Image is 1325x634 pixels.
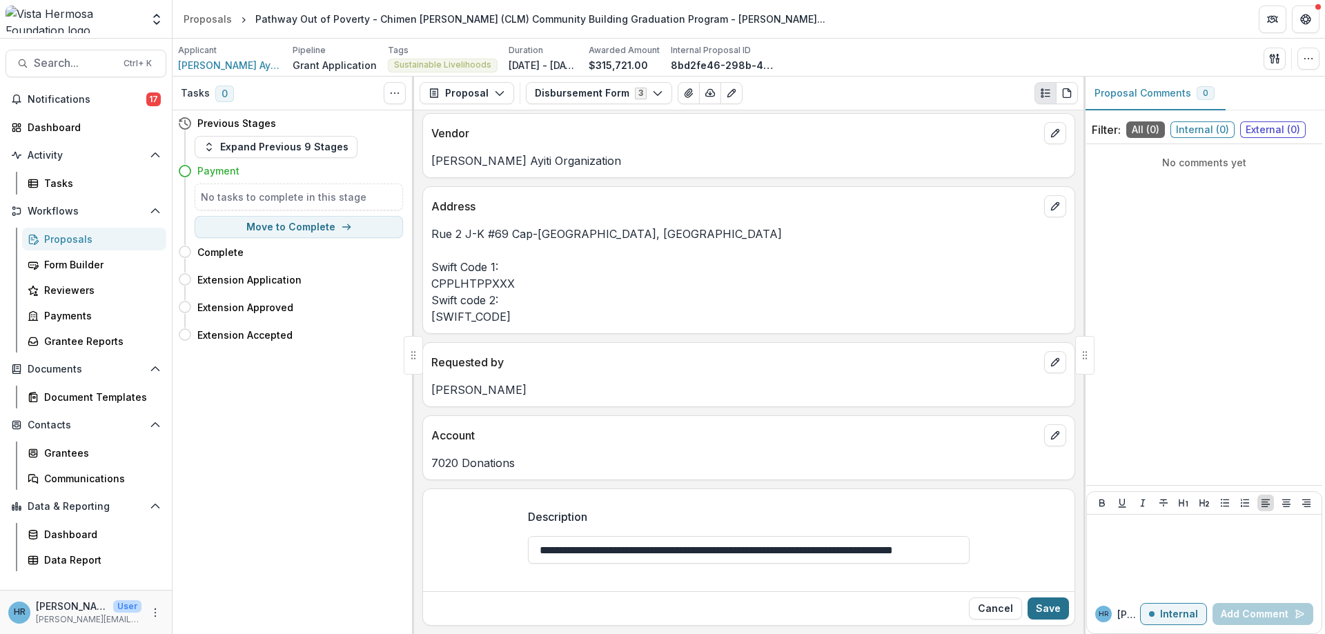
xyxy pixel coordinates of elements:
[969,597,1022,620] button: Close
[509,58,578,72] p: [DATE] - [DATE]
[1257,495,1274,511] button: Align Left
[44,446,155,460] div: Grantees
[528,508,587,525] p: Description
[6,200,166,222] button: Open Workflows
[1135,495,1151,511] button: Italicize
[44,257,155,272] div: Form Builder
[1140,603,1207,625] button: Internal
[431,455,1066,471] p: 7020 Donations
[1056,82,1078,104] button: PDF view
[589,58,648,72] p: $315,721.00
[36,613,141,626] p: [PERSON_NAME][EMAIL_ADDRESS][DOMAIN_NAME]
[1203,88,1208,98] span: 0
[394,60,491,70] span: Sustainable Livelihoods
[388,44,409,57] p: Tags
[201,190,397,204] h5: No tasks to complete in this stage
[178,9,237,29] a: Proposals
[6,88,166,110] button: Notifications17
[184,12,232,26] div: Proposals
[1044,351,1066,373] button: edit
[34,57,115,70] span: Search...
[197,300,293,315] h4: Extension Approved
[197,273,302,287] h4: Extension Application
[44,232,155,246] div: Proposals
[671,44,751,57] p: Internal Proposal ID
[1094,495,1110,511] button: Bold
[6,495,166,517] button: Open Data & Reporting
[1292,6,1319,33] button: Get Help
[431,382,1066,398] p: [PERSON_NAME]
[1044,424,1066,446] button: edit
[1044,122,1066,144] button: edit
[28,206,144,217] span: Workflows
[1278,495,1295,511] button: Align Center
[28,150,144,161] span: Activity
[28,94,146,106] span: Notifications
[293,58,377,72] p: Grant Application
[44,283,155,297] div: Reviewers
[178,9,831,29] nav: breadcrumb
[6,414,166,436] button: Open Contacts
[22,279,166,301] a: Reviewers
[22,172,166,195] a: Tasks
[1092,121,1121,138] p: Filter:
[431,125,1039,141] p: Vendor
[195,136,357,158] button: Expand Previous 9 Stages
[255,12,825,26] div: Pathway Out of Poverty - Chimen [PERSON_NAME] (CLM) Community Building Graduation Program - [PERS...
[22,253,166,276] a: Form Builder
[44,471,155,486] div: Communications
[431,427,1039,444] p: Account
[431,226,1066,325] p: Rue 2 J-K #69 Cap-[GEOGRAPHIC_DATA], [GEOGRAPHIC_DATA] Swift Code 1: CPPLHTPPXXX Swift code 2: [S...
[1114,495,1130,511] button: Underline
[1155,495,1172,511] button: Strike
[1298,495,1315,511] button: Align Right
[36,599,108,613] p: [PERSON_NAME]
[22,467,166,490] a: Communications
[6,358,166,380] button: Open Documents
[44,176,155,190] div: Tasks
[178,58,282,72] a: [PERSON_NAME] Ayiti Organization
[178,44,217,57] p: Applicant
[1175,495,1192,511] button: Heading 1
[22,442,166,464] a: Grantees
[147,604,164,621] button: More
[22,228,166,250] a: Proposals
[22,386,166,408] a: Document Templates
[22,523,166,546] a: Dashboard
[44,390,155,404] div: Document Templates
[113,600,141,613] p: User
[44,527,155,542] div: Dashboard
[22,330,166,353] a: Grantee Reports
[6,116,166,139] a: Dashboard
[1034,82,1057,104] button: Plaintext view
[1160,608,1198,620] p: Internal
[197,328,293,342] h4: Extension Accepted
[678,82,700,104] button: View Attached Files
[121,56,155,71] div: Ctrl + K
[147,6,166,33] button: Open entity switcher
[22,548,166,571] a: Data Report
[28,120,155,135] div: Dashboard
[1217,495,1233,511] button: Bullet List
[1092,155,1317,170] p: No comments yet
[197,245,244,259] h4: Complete
[197,164,239,178] h4: Payment
[589,44,660,57] p: Awarded Amount
[1126,121,1165,138] span: All ( 0 )
[1237,495,1253,511] button: Ordered List
[44,553,155,567] div: Data Report
[44,308,155,323] div: Payments
[671,58,774,72] p: 8bd2fe46-298b-464c-8f89-6d542354103b
[197,116,276,130] h4: Previous Stages
[146,92,161,106] span: 17
[28,501,144,513] span: Data & Reporting
[293,44,326,57] p: Pipeline
[14,608,26,617] div: Hannah Roosendaal
[1259,6,1286,33] button: Partners
[431,152,1066,169] p: [PERSON_NAME] Ayiti Organization
[1213,603,1313,625] button: Add Comment
[22,304,166,327] a: Payments
[6,50,166,77] button: Search...
[195,216,403,238] button: Move to Complete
